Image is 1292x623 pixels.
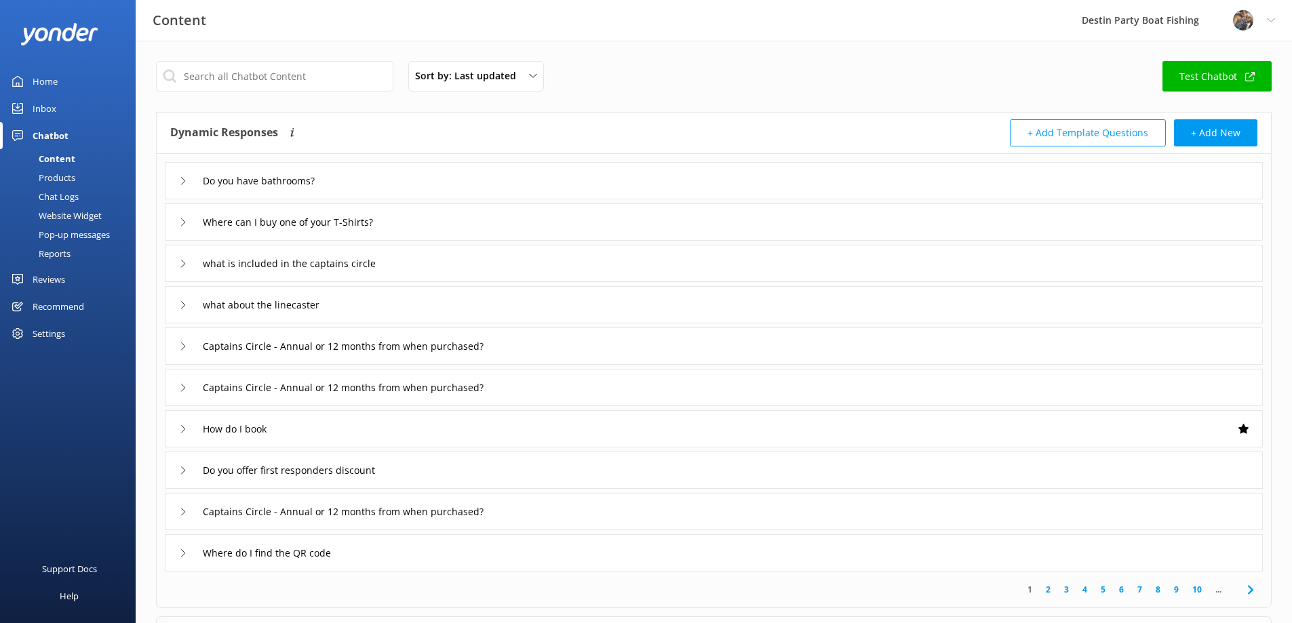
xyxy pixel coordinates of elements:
a: 8 [1149,583,1167,596]
a: 6 [1112,583,1131,596]
span: Sort by: Last updated [415,68,524,83]
a: 4 [1076,583,1094,596]
a: 1 [1021,583,1039,596]
div: Recommend [33,293,84,320]
div: Products [8,168,75,187]
div: Inbox [33,95,56,122]
div: Reports [8,244,71,263]
a: Products [8,168,136,187]
span: ... [1209,583,1228,596]
img: yonder-white-logo.png [20,23,98,45]
a: 9 [1167,583,1186,596]
div: Chat Logs [8,187,79,206]
button: + Add New [1174,119,1257,146]
a: 3 [1057,583,1076,596]
a: Content [8,149,136,168]
a: Website Widget [8,206,136,225]
img: 250-1666038197.jpg [1233,10,1253,31]
a: Chat Logs [8,187,136,206]
button: + Add Template Questions [1010,119,1166,146]
div: Pop-up messages [8,225,110,244]
a: 7 [1131,583,1149,596]
div: Settings [33,320,65,347]
a: 2 [1039,583,1057,596]
div: Home [33,68,58,95]
a: 5 [1094,583,1112,596]
a: Test Chatbot [1162,61,1272,92]
h3: Content [153,9,206,31]
a: Reports [8,244,136,263]
div: Help [60,582,79,609]
div: Support Docs [42,555,97,582]
a: 10 [1186,583,1209,596]
div: Content [8,149,75,168]
a: Pop-up messages [8,225,136,244]
div: Reviews [33,266,65,293]
h4: Dynamic Responses [170,119,278,146]
div: Chatbot [33,122,68,149]
div: Website Widget [8,206,102,225]
input: Search all Chatbot Content [156,61,393,92]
